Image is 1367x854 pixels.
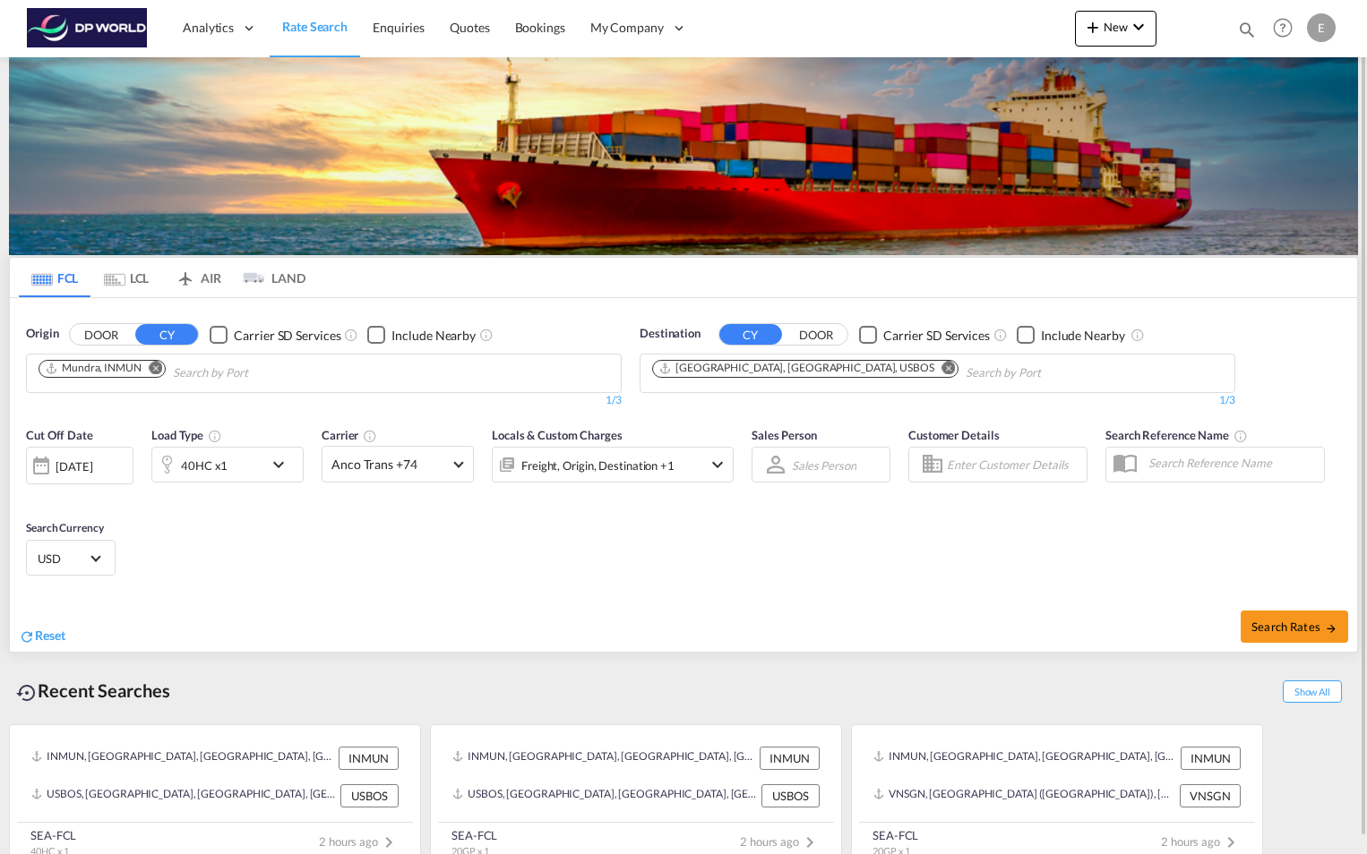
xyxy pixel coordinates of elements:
div: INMUN [1181,747,1241,770]
md-tab-item: AIR [162,258,234,297]
md-icon: icon-backup-restore [16,682,38,704]
span: Help [1268,13,1298,43]
div: 1/3 [26,393,622,408]
md-chips-wrap: Chips container. Use arrow keys to select chips. [36,354,350,388]
span: New [1082,20,1149,34]
span: Carrier [322,428,377,442]
md-icon: Your search will be saved by the below given name [1234,429,1248,443]
span: Destination [640,325,701,343]
div: USBOS, Boston, MA, United States, North America, Americas [452,784,757,807]
span: Anco Trans +74 [331,456,448,474]
div: 40HC x1 [181,453,228,478]
md-icon: Unchecked: Ignores neighbouring ports when fetching rates.Checked : Includes neighbouring ports w... [1131,328,1145,342]
span: 2 hours ago [319,834,400,849]
div: Freight Origin Destination Factory Stuffingicon-chevron-down [492,447,734,483]
div: Recent Searches [9,670,177,711]
md-tab-item: LAND [234,258,305,297]
div: SEA-FCL [30,827,76,843]
button: CY [135,324,198,345]
div: INMUN, Mundra, India, Indian Subcontinent, Asia Pacific [873,747,1176,770]
div: VNSGN [1180,784,1241,807]
input: Chips input. [173,359,343,388]
div: SEA-FCL [451,827,497,843]
span: Show All [1283,680,1342,703]
button: Search Ratesicon-arrow-right [1241,611,1348,643]
md-icon: icon-chevron-down [268,454,298,475]
div: Mundra, INMUN [45,361,142,376]
md-icon: Unchecked: Search for CY (Container Yard) services for all selected carriers.Checked : Search for... [344,328,358,342]
span: Customer Details [908,428,999,442]
md-select: Select Currency: $ USDUnited States Dollar [36,545,106,571]
span: Search Currency [26,521,104,534]
span: Bookings [515,20,565,35]
md-icon: The selected Trucker/Carrierwill be displayed in the rate results If the rates are from another f... [363,429,377,443]
span: 2 hours ago [1161,834,1242,849]
md-icon: icon-airplane [175,268,196,281]
md-datepicker: Select [26,483,39,507]
md-tab-item: FCL [19,258,90,297]
div: Press delete to remove this chip. [45,361,145,376]
md-icon: icon-arrow-right [1325,622,1337,635]
md-icon: Unchecked: Ignores neighbouring ports when fetching rates.Checked : Includes neighbouring ports w... [479,328,494,342]
md-icon: icon-magnify [1237,20,1257,39]
div: E [1307,13,1336,42]
md-checkbox: Checkbox No Ink [1017,325,1125,344]
div: Help [1268,13,1307,45]
div: Carrier SD Services [234,327,340,345]
button: DOOR [70,324,133,345]
div: INMUN, Mundra, India, Indian Subcontinent, Asia Pacific [31,747,334,770]
span: Rate Search [282,19,348,34]
span: Origin [26,325,58,343]
img: LCL+%26+FCL+BACKGROUND.png [9,57,1358,255]
div: SEA-FCL [873,827,918,843]
md-icon: icon-refresh [19,628,35,645]
span: Analytics [183,19,234,37]
div: Include Nearby [1041,327,1125,345]
div: icon-magnify [1237,20,1257,47]
div: INMUN [760,747,820,770]
span: Search Rates [1251,619,1337,634]
div: Freight Origin Destination Factory Stuffing [521,453,675,478]
input: Search Reference Name [1139,449,1324,476]
button: icon-plus 400-fgNewicon-chevron-down [1075,11,1156,47]
span: Enquiries [373,20,425,35]
div: USBOS [761,784,820,807]
button: Remove [138,361,165,379]
button: CY [719,324,782,345]
div: [DATE] [26,447,133,484]
md-chips-wrap: Chips container. Use arrow keys to select chips. [649,354,1143,388]
span: My Company [590,19,664,37]
span: Load Type [151,428,222,442]
div: Include Nearby [391,327,476,345]
md-icon: icon-chevron-right [1220,832,1242,853]
div: USBOS [340,784,399,807]
md-icon: icon-information-outline [208,429,222,443]
md-icon: icon-chevron-right [378,832,400,853]
input: Chips input. [966,359,1136,388]
div: USBOS, Boston, MA, United States, North America, Americas [31,784,336,807]
md-icon: icon-plus 400-fg [1082,16,1104,38]
div: 40HC x1icon-chevron-down [151,447,304,483]
md-pagination-wrapper: Use the left and right arrow keys to navigate between tabs [19,258,305,297]
span: Sales Person [752,428,817,442]
md-icon: icon-chevron-down [1128,16,1149,38]
md-tab-item: LCL [90,258,162,297]
button: Remove [931,361,958,379]
input: Enter Customer Details [947,451,1081,478]
md-checkbox: Checkbox No Ink [367,325,476,344]
img: c08ca190194411f088ed0f3ba295208c.png [27,8,148,48]
md-checkbox: Checkbox No Ink [859,325,990,344]
div: Boston, MA, USBOS [658,361,934,376]
md-select: Sales Person [790,452,858,478]
span: USD [38,551,88,567]
span: Locals & Custom Charges [492,428,623,442]
md-icon: icon-chevron-right [799,832,821,853]
div: icon-refreshReset [19,627,65,646]
div: VNSGN, Ho Chi Minh City (Saigon), Viet Nam, South East Asia, Asia Pacific [873,784,1175,807]
button: DOOR [785,324,847,345]
span: Cut Off Date [26,428,93,442]
span: Reset [35,628,65,643]
div: Press delete to remove this chip. [658,361,938,376]
span: 2 hours ago [740,834,821,849]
